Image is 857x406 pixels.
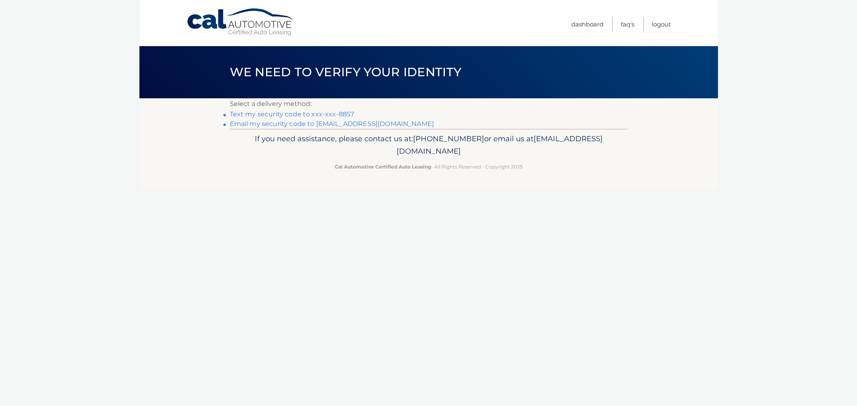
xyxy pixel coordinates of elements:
a: Cal Automotive [186,8,295,37]
p: Select a delivery method: [230,98,628,110]
span: [PHONE_NUMBER] [413,134,484,143]
a: Text my security code to xxx-xxx-8857 [230,110,354,118]
span: We need to verify your identity [230,65,462,79]
a: Dashboard [571,18,603,31]
p: - All Rights Reserved - Copyright 2025 [235,162,622,171]
p: If you need assistance, please contact us at: or email us at [235,132,622,158]
a: Email my security code to [EMAIL_ADDRESS][DOMAIN_NAME] [230,120,434,128]
a: Logout [652,18,671,31]
strong: Cal Automotive Certified Auto Leasing [335,164,431,170]
a: FAQ's [621,18,634,31]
